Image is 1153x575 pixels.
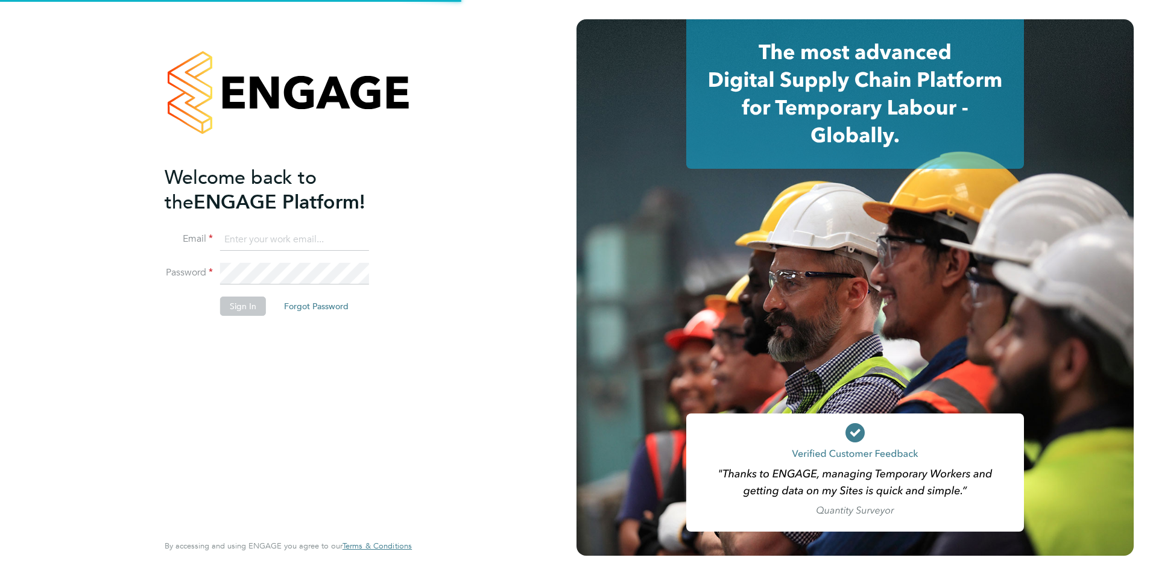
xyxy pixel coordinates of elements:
button: Sign In [220,297,266,316]
label: Email [165,233,213,245]
span: Welcome back to the [165,166,317,214]
label: Password [165,266,213,279]
input: Enter your work email... [220,229,369,251]
a: Terms & Conditions [343,541,412,551]
h2: ENGAGE Platform! [165,165,400,215]
button: Forgot Password [274,297,358,316]
span: By accessing and using ENGAGE you agree to our [165,541,412,551]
